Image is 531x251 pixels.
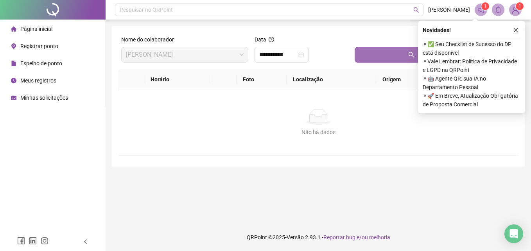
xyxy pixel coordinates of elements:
span: facebook [17,237,25,245]
span: linkedin [29,237,37,245]
span: Página inicial [20,26,52,32]
sup: Atualize o seu contato no menu Meus Dados [516,2,524,10]
footer: QRPoint © 2025 - 2.93.1 - [106,224,531,251]
span: Reportar bug e/ou melhoria [323,234,390,240]
span: Versão [287,234,304,240]
th: Horário [144,69,210,90]
span: 1 [484,4,487,9]
span: left [83,239,88,244]
span: 1 [518,4,521,9]
span: ⚬ ✅ Seu Checklist de Sucesso do DP está disponível [423,40,520,57]
th: Localização [287,69,376,90]
span: search [413,7,419,13]
span: Novidades ! [423,26,451,34]
span: Registrar ponto [20,43,58,49]
span: ⚬ Vale Lembrar: Política de Privacidade e LGPD na QRPoint [423,57,520,74]
span: ⚬ 🚀 Em Breve, Atualização Obrigatória de Proposta Comercial [423,91,520,109]
img: 90196 [509,4,521,16]
div: Não há dados [127,128,509,136]
span: search [408,52,414,58]
span: question-circle [269,37,274,42]
span: close [513,27,518,33]
span: Minhas solicitações [20,95,68,101]
span: schedule [11,95,16,100]
span: Meus registros [20,77,56,84]
span: clock-circle [11,78,16,83]
span: Data [255,36,266,43]
span: notification [477,6,484,13]
span: ⚬ 🤖 Agente QR: sua IA no Departamento Pessoal [423,74,520,91]
span: [PERSON_NAME] [428,5,470,14]
sup: 1 [481,2,489,10]
div: Open Intercom Messenger [504,224,523,243]
span: Buscar registros [418,50,462,59]
span: bell [495,6,502,13]
th: Origem [376,69,441,90]
span: Espelho de ponto [20,60,62,66]
span: file [11,61,16,66]
button: Buscar registros [355,47,515,63]
span: environment [11,43,16,49]
span: ERICA ESTRELA DOS SANTOS [126,47,244,62]
th: Foto [237,69,287,90]
span: home [11,26,16,32]
span: instagram [41,237,48,245]
label: Nome do colaborador [121,35,179,44]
